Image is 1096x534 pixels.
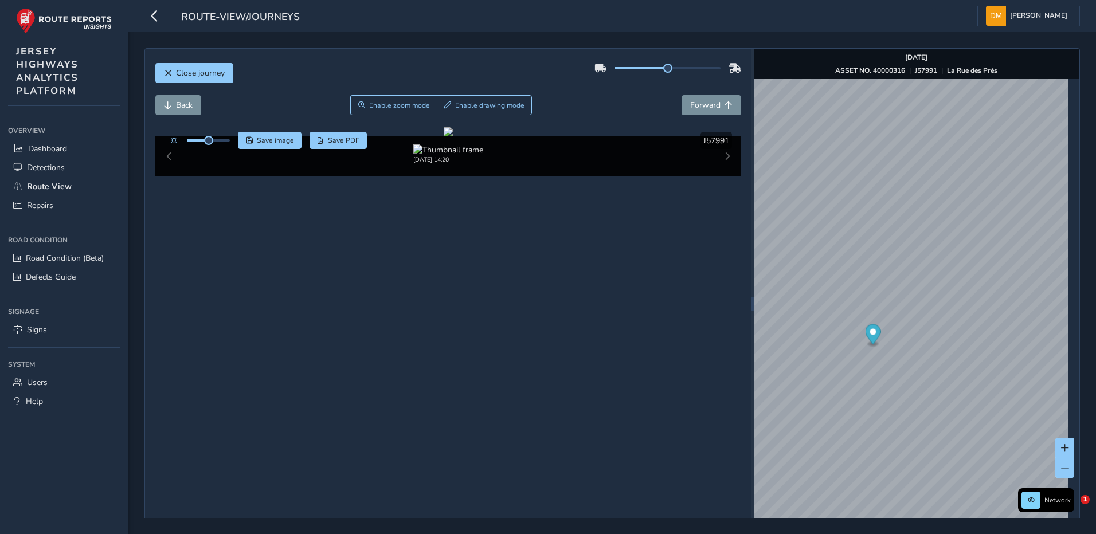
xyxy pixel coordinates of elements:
button: PDF [310,132,367,149]
a: Users [8,373,120,392]
div: Map marker [865,324,880,348]
strong: ASSET NO. 40000316 [835,66,905,75]
span: Signs [27,324,47,335]
span: Users [27,377,48,388]
button: Back [155,95,201,115]
iframe: Intercom live chat [1057,495,1085,523]
div: Overview [8,122,120,139]
span: Back [176,100,193,111]
div: [DATE] 14:20 [413,155,483,164]
span: Network [1044,496,1071,505]
a: Defects Guide [8,268,120,286]
div: | | [835,66,997,75]
a: Signs [8,320,120,339]
a: Help [8,392,120,411]
div: System [8,356,120,373]
span: Help [26,396,43,407]
a: Route View [8,177,120,196]
span: Forward [690,100,721,111]
span: Detections [27,162,65,173]
a: Road Condition (Beta) [8,249,120,268]
span: [PERSON_NAME] [1010,6,1067,26]
span: Road Condition (Beta) [26,253,104,264]
img: Thumbnail frame [413,144,483,155]
span: Enable drawing mode [455,101,524,110]
button: Draw [437,95,533,115]
span: 1 [1081,495,1090,504]
span: Close journey [176,68,225,78]
a: Repairs [8,196,120,215]
span: Defects Guide [26,272,76,282]
button: [PERSON_NAME] [986,6,1071,26]
span: route-view/journeys [181,10,300,26]
div: Road Condition [8,231,120,249]
strong: La Rue des Prés [947,66,997,75]
span: Repairs [27,200,53,211]
span: Save image [257,136,294,145]
span: Enable zoom mode [369,101,430,110]
span: Route View [27,181,72,192]
span: Dashboard [28,143,67,154]
strong: J57991 [915,66,937,75]
a: Dashboard [8,139,120,158]
img: diamond-layout [986,6,1006,26]
a: Detections [8,158,120,177]
button: Zoom [350,95,437,115]
button: Save [238,132,302,149]
button: Forward [682,95,741,115]
div: Signage [8,303,120,320]
button: Close journey [155,63,233,83]
img: rr logo [16,8,112,34]
strong: [DATE] [905,53,927,62]
span: J57991 [703,135,729,146]
span: Save PDF [328,136,359,145]
span: JERSEY HIGHWAYS ANALYTICS PLATFORM [16,45,79,97]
